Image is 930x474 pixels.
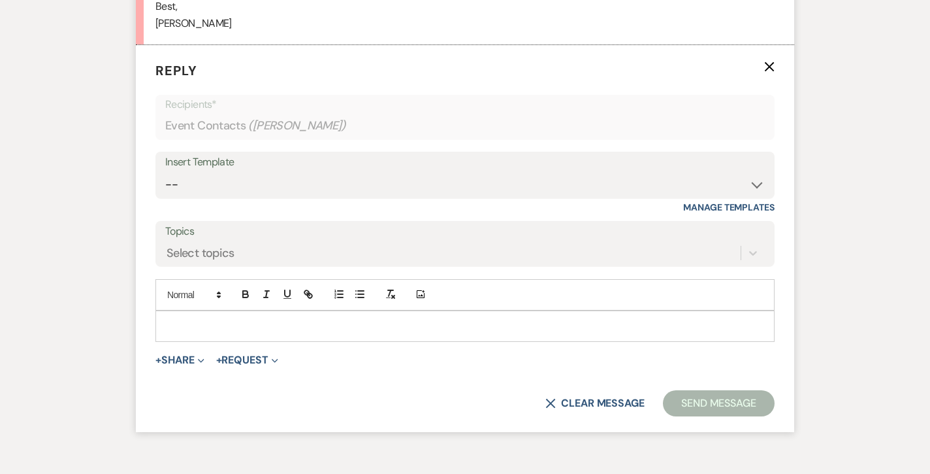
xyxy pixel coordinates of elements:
button: Clear message [545,398,645,409]
span: ( [PERSON_NAME] ) [248,117,346,135]
div: Insert Template [165,153,765,172]
button: Send Message [663,390,775,416]
span: Reply [155,62,197,79]
span: + [216,355,222,365]
div: Select topics [167,245,234,262]
p: Recipients* [165,96,765,113]
a: Manage Templates [683,201,775,213]
button: Share [155,355,204,365]
label: Topics [165,222,765,241]
div: Event Contacts [165,113,765,139]
button: Request [216,355,278,365]
span: + [155,355,161,365]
